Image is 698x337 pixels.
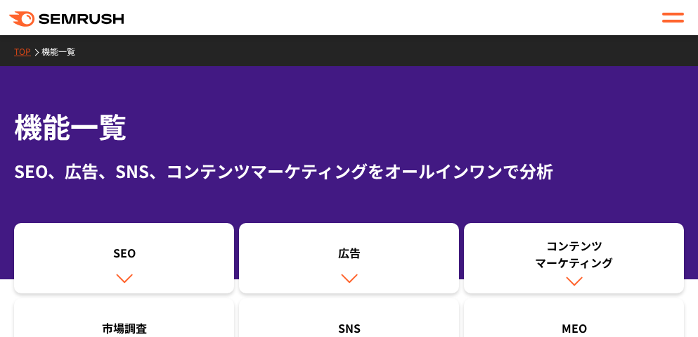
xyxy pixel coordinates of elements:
div: SEO [21,244,227,268]
a: 広告 [239,223,459,293]
a: コンテンツマーケティング [464,223,684,293]
a: SEO [14,223,234,293]
a: 機能一覧 [41,45,86,57]
h1: 機能一覧 [14,106,684,147]
div: SEO、広告、SNS、コンテンツマーケティングをオールインワンで分析 [14,158,684,184]
div: 広告 [246,244,452,268]
a: TOP [14,45,41,57]
div: コンテンツ マーケティング [471,237,677,271]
